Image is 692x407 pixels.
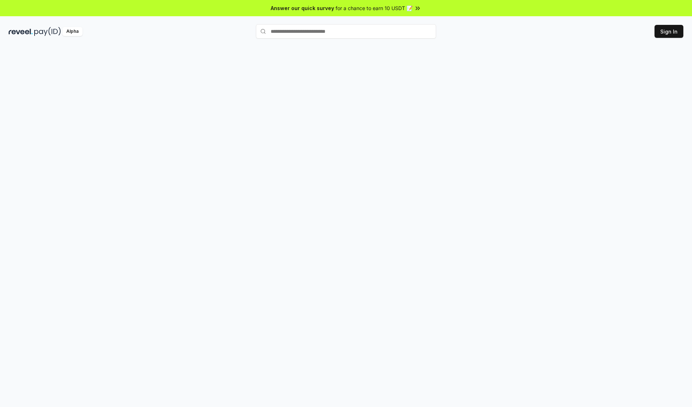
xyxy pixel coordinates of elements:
img: reveel_dark [9,27,33,36]
div: Alpha [62,27,83,36]
span: for a chance to earn 10 USDT 📝 [336,4,413,12]
img: pay_id [34,27,61,36]
button: Sign In [655,25,683,38]
span: Answer our quick survey [271,4,334,12]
